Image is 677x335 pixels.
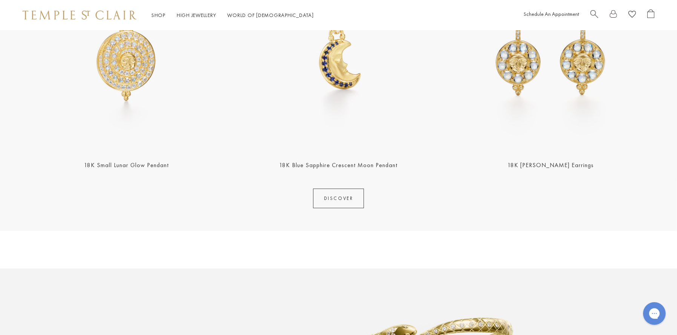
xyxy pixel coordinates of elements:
a: 18K Small Lunar Glow Pendant [84,161,169,169]
a: High JewelleryHigh Jewellery [177,12,216,18]
a: View Wishlist [628,9,636,21]
a: 18K Blue Sapphire Crescent Moon Pendant [279,161,397,169]
img: Temple St. Clair [23,11,136,20]
a: World of [DEMOGRAPHIC_DATA]World of [DEMOGRAPHIC_DATA] [228,12,314,18]
a: Open Shopping Bag [647,9,654,21]
iframe: Gorgias live chat messenger [639,300,669,327]
a: Schedule An Appointment [524,11,579,17]
nav: Main navigation [151,11,314,20]
a: Search [590,9,598,21]
a: ShopShop [151,12,165,18]
a: DISCOVER [313,189,364,208]
a: 18K [PERSON_NAME] Earrings [507,161,594,169]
